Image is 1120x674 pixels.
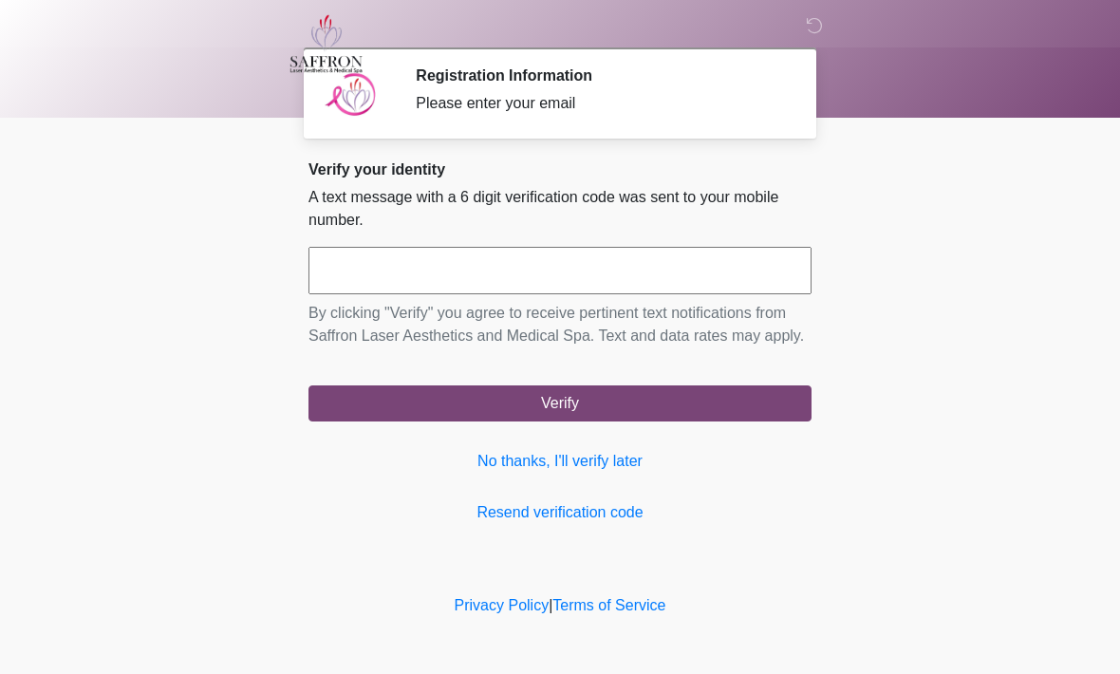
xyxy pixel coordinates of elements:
[455,597,550,613] a: Privacy Policy
[289,14,364,73] img: Saffron Laser Aesthetics and Medical Spa Logo
[549,597,552,613] a: |
[552,597,665,613] a: Terms of Service
[323,66,380,123] img: Agent Avatar
[308,450,812,473] a: No thanks, I'll verify later
[308,186,812,232] p: A text message with a 6 digit verification code was sent to your mobile number.
[416,92,783,115] div: Please enter your email
[308,160,812,178] h2: Verify your identity
[308,501,812,524] a: Resend verification code
[308,302,812,347] p: By clicking "Verify" you agree to receive pertinent text notifications from Saffron Laser Aesthet...
[308,385,812,421] button: Verify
